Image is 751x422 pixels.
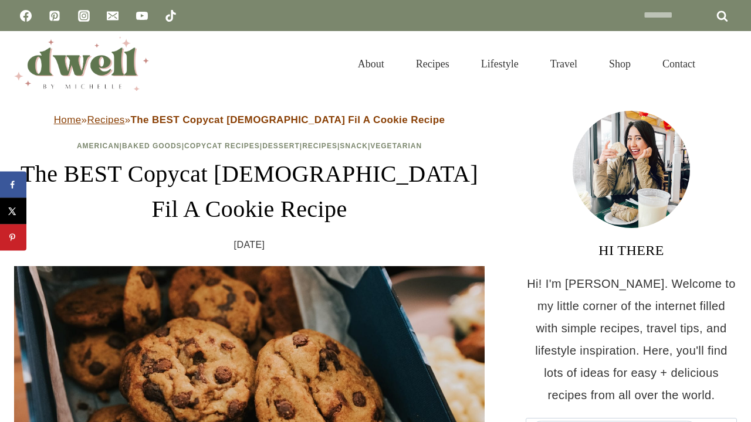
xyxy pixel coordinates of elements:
a: YouTube [130,4,154,28]
time: [DATE] [234,236,265,254]
nav: Primary Navigation [342,43,711,84]
a: About [342,43,400,84]
p: Hi! I'm [PERSON_NAME]. Welcome to my little corner of the internet filled with simple recipes, tr... [526,273,737,406]
img: DWELL by michelle [14,37,149,91]
a: Copycat Recipes [184,142,260,150]
a: Dessert [262,142,300,150]
h3: HI THERE [526,240,737,261]
span: » » [54,114,445,125]
a: Travel [535,43,593,84]
button: View Search Form [717,54,737,74]
a: Home [54,114,82,125]
a: Pinterest [43,4,66,28]
a: Instagram [72,4,96,28]
a: TikTok [159,4,182,28]
a: Baked Goods [122,142,182,150]
a: Recipes [87,114,124,125]
a: Contact [647,43,711,84]
h1: The BEST Copycat [DEMOGRAPHIC_DATA] Fil A Cookie Recipe [14,156,485,227]
span: | | | | | | [77,142,422,150]
a: Shop [593,43,647,84]
a: Snack [340,142,368,150]
a: Vegetarian [370,142,422,150]
a: American [77,142,120,150]
a: Recipes [400,43,465,84]
a: Recipes [302,142,337,150]
a: Email [101,4,124,28]
strong: The BEST Copycat [DEMOGRAPHIC_DATA] Fil A Cookie Recipe [131,114,445,125]
a: Facebook [14,4,38,28]
a: Lifestyle [465,43,535,84]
